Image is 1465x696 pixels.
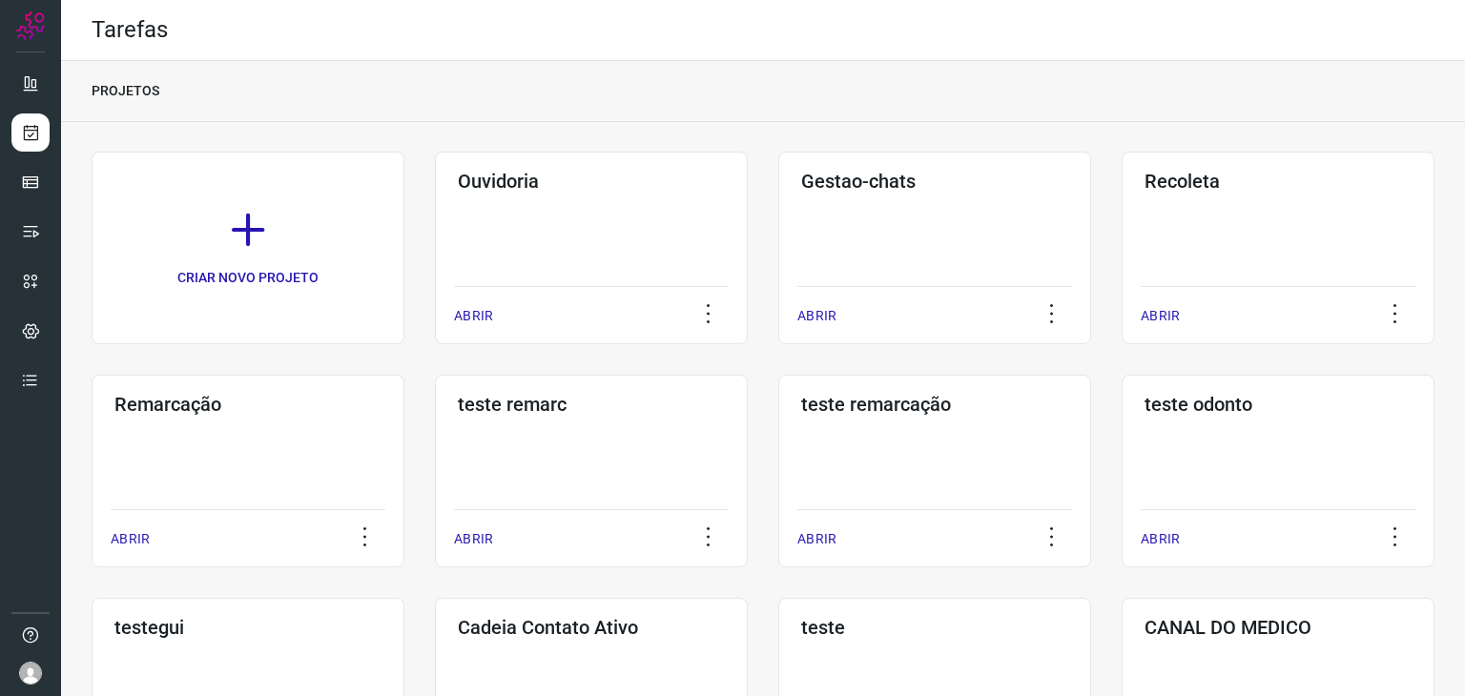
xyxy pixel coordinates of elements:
[177,268,319,288] p: CRIAR NOVO PROJETO
[92,16,168,44] h2: Tarefas
[114,616,382,639] h3: testegui
[797,306,836,326] p: ABRIR
[797,529,836,549] p: ABRIR
[801,616,1068,639] h3: teste
[454,306,493,326] p: ABRIR
[1145,393,1412,416] h3: teste odonto
[1141,529,1180,549] p: ABRIR
[114,393,382,416] h3: Remarcação
[458,170,725,193] h3: Ouvidoria
[458,393,725,416] h3: teste remarc
[19,662,42,685] img: avatar-user-boy.jpg
[801,170,1068,193] h3: Gestao-chats
[1145,170,1412,193] h3: Recoleta
[454,529,493,549] p: ABRIR
[111,529,150,549] p: ABRIR
[458,616,725,639] h3: Cadeia Contato Ativo
[1141,306,1180,326] p: ABRIR
[92,81,159,101] p: PROJETOS
[16,11,45,40] img: Logo
[1145,616,1412,639] h3: CANAL DO MEDICO
[801,393,1068,416] h3: teste remarcação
